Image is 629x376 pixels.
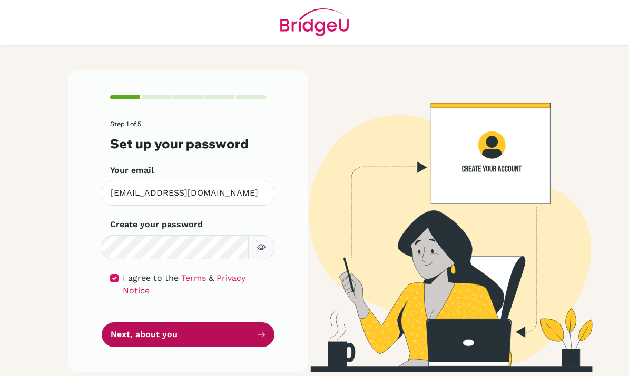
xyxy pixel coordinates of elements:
button: Next, about you [102,322,274,347]
h3: Set up your password [110,136,266,151]
span: I agree to the [123,273,179,283]
label: Your email [110,164,154,177]
a: Terms [181,273,206,283]
span: Step 1 of 5 [110,120,141,128]
span: & [209,273,214,283]
input: Insert your email* [102,181,274,206]
label: Create your password [110,218,203,231]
